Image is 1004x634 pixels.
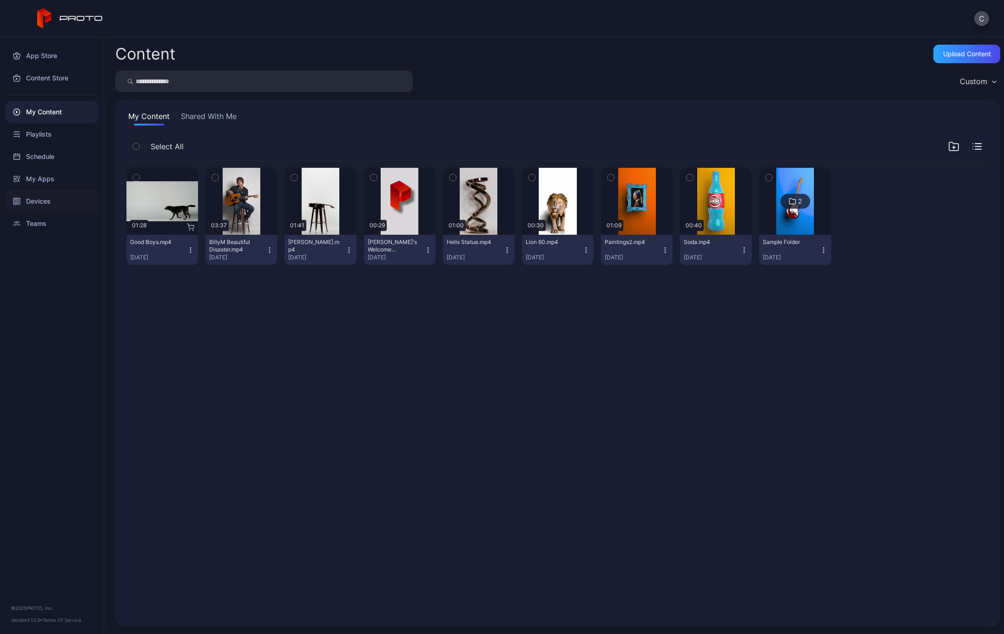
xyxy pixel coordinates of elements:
button: Upload Content [933,45,1000,63]
div: [DATE] [605,254,661,261]
div: Lion 60.mp4 [526,238,577,246]
a: Playlists [6,123,98,145]
div: [DATE] [447,254,503,261]
button: Custom [955,71,1000,92]
div: David's Welcome Video.mp4 [368,238,419,253]
div: [DATE] [763,254,819,261]
button: My Content [126,111,172,125]
button: Helix Statue.mp4[DATE] [443,235,515,265]
span: Version 1.13.0 • [11,617,43,623]
a: Content Store [6,67,98,89]
div: Sample Folder [763,238,814,246]
div: 2 [798,197,802,205]
button: C [974,11,989,26]
button: [PERSON_NAME].mp4[DATE] [284,235,356,265]
div: BillyM Beautiful Disaster.mp4 [209,238,260,253]
div: Good Boys.mp4 [130,238,181,246]
div: [DATE] [526,254,582,261]
div: BillyM Silhouette.mp4 [288,238,339,253]
div: [DATE] [130,254,187,261]
button: [PERSON_NAME]'s Welcome Video.mp4[DATE] [364,235,436,265]
a: Devices [6,190,98,212]
div: [DATE] [684,254,740,261]
a: App Store [6,45,98,67]
button: Shared With Me [179,111,238,125]
div: [DATE] [288,254,345,261]
div: Helix Statue.mp4 [447,238,498,246]
div: Custom [960,77,987,86]
span: Select All [151,141,184,152]
div: Paintings2.mp4 [605,238,656,246]
div: Content [115,46,175,62]
button: BillyM Beautiful Disaster.mp4[DATE] [205,235,277,265]
div: © 2025 PROTO, Inc. [11,604,92,612]
div: [DATE] [209,254,266,261]
button: Lion 60.mp4[DATE] [522,235,594,265]
div: Soda.mp4 [684,238,735,246]
button: Sample Folder[DATE] [759,235,831,265]
div: [DATE] [368,254,424,261]
div: Upload Content [943,50,991,58]
button: Good Boys.mp4[DATE] [126,235,198,265]
a: My Content [6,101,98,123]
button: Soda.mp4[DATE] [680,235,752,265]
a: Teams [6,212,98,235]
a: My Apps [6,168,98,190]
button: Paintings2.mp4[DATE] [601,235,673,265]
a: Schedule [6,145,98,168]
a: Terms Of Service [43,617,81,623]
